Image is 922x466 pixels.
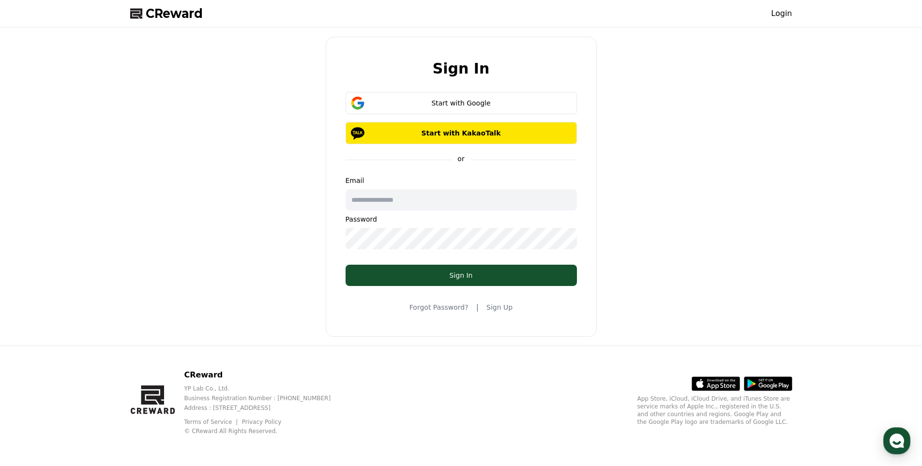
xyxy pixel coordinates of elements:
[80,322,109,330] span: Messages
[242,419,282,425] a: Privacy Policy
[184,394,346,402] p: Business Registration Number : [PHONE_NUMBER]
[184,427,346,435] p: © CReward All Rights Reserved.
[346,214,577,224] p: Password
[360,98,563,108] div: Start with Google
[143,321,167,329] span: Settings
[476,301,479,313] span: |
[64,307,125,331] a: Messages
[452,154,470,164] p: or
[365,271,558,280] div: Sign In
[346,122,577,144] button: Start with KakaoTalk
[130,6,203,21] a: CReward
[184,419,239,425] a: Terms of Service
[184,385,346,392] p: YP Lab Co., Ltd.
[433,60,490,76] h2: Sign In
[146,6,203,21] span: CReward
[25,321,42,329] span: Home
[771,8,792,19] a: Login
[486,302,513,312] a: Sign Up
[637,395,792,426] p: App Store, iCloud, iCloud Drive, and iTunes Store are service marks of Apple Inc., registered in ...
[346,92,577,114] button: Start with Google
[3,307,64,331] a: Home
[125,307,186,331] a: Settings
[184,404,346,412] p: Address : [STREET_ADDRESS]
[184,369,346,381] p: CReward
[360,128,563,138] p: Start with KakaoTalk
[346,176,577,185] p: Email
[346,265,577,286] button: Sign In
[409,302,469,312] a: Forgot Password?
